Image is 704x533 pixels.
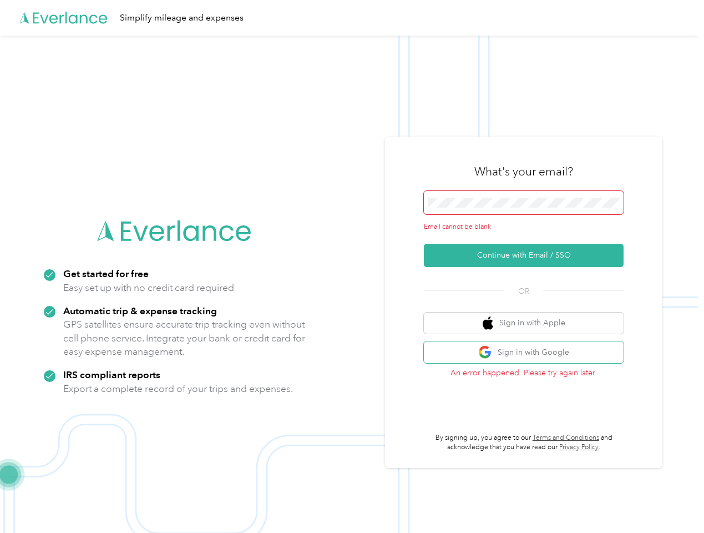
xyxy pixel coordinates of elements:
button: Continue with Email / SSO [424,244,624,267]
p: By signing up, you agree to our and acknowledge that you have read our . [424,433,624,452]
div: Email cannot be blank [424,222,624,232]
button: apple logoSign in with Apple [424,313,624,334]
a: Terms and Conditions [533,434,599,442]
p: GPS satellites ensure accurate trip tracking even without cell phone service. Integrate your bank... [63,318,306,359]
a: Privacy Policy [559,443,599,451]
p: An error happened. Please try again later. [424,367,624,379]
p: Export a complete record of your trips and expenses. [63,382,293,396]
div: Simplify mileage and expenses [120,11,244,25]
span: OR [504,285,543,297]
button: google logoSign in with Google [424,341,624,363]
strong: Automatic trip & expense tracking [63,305,217,316]
p: Easy set up with no credit card required [63,281,234,295]
strong: Get started for free [63,268,149,279]
img: google logo [478,345,492,359]
strong: IRS compliant reports [63,369,160,380]
h3: What's your email? [474,164,573,179]
img: apple logo [483,316,494,330]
